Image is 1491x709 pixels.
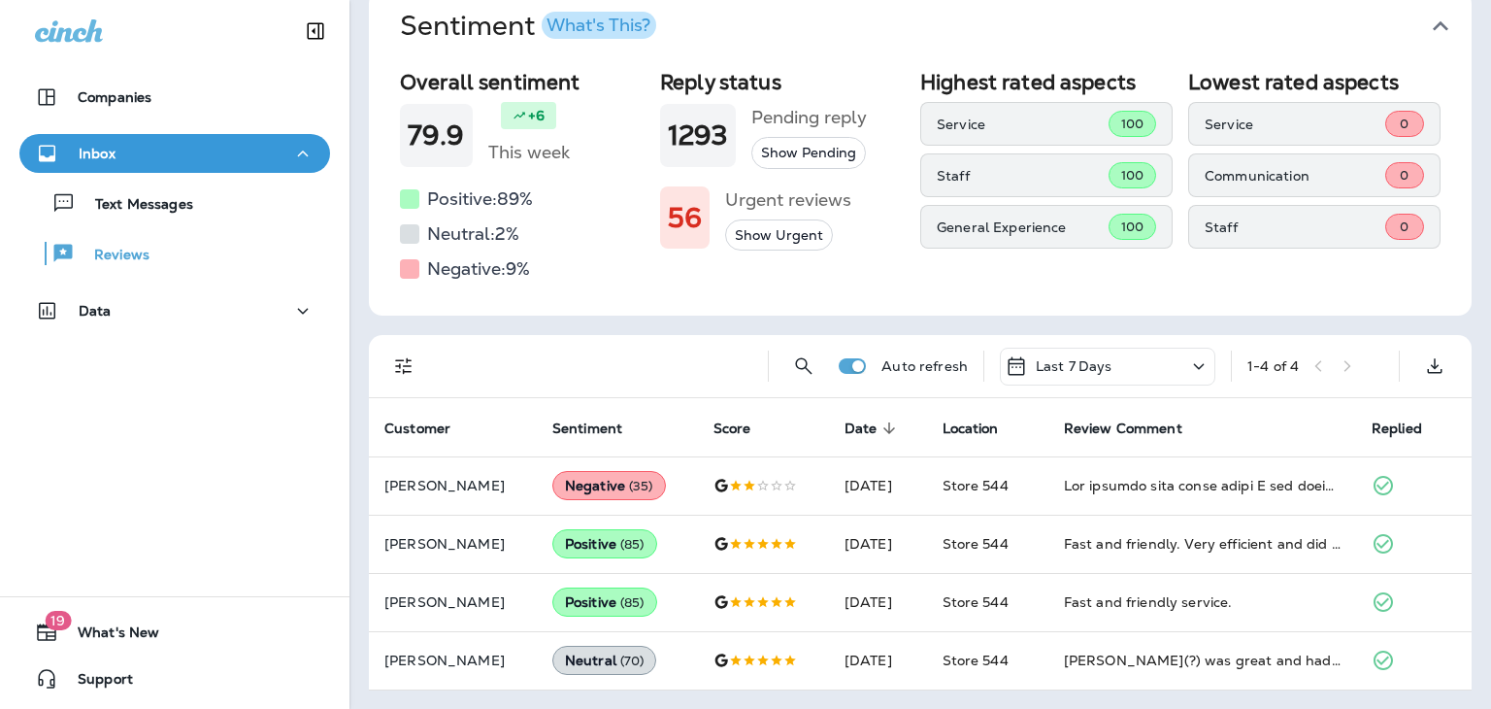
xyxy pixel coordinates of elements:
[79,303,112,319] p: Data
[1064,476,1341,495] div: The service went great until I was paying and looked at my paper work and found that they had ent...
[1036,358,1112,374] p: Last 7 Days
[19,659,330,698] button: Support
[1064,420,1208,437] span: Review Comment
[1121,167,1143,184] span: 100
[1400,116,1408,132] span: 0
[547,17,650,34] div: What's This?
[829,456,927,515] td: [DATE]
[1064,592,1341,612] div: Fast and friendly service.
[1064,651,1341,670] div: Noelle(?) was great and had a great attitude, she did not make me feel pressured to purchase addi...
[79,146,116,161] p: Inbox
[845,420,903,437] span: Date
[943,593,1009,611] span: Store 544
[427,253,530,285] h5: Negative: 9 %
[620,536,645,553] span: ( 85 )
[1400,219,1408,235] span: 0
[829,515,927,573] td: [DATE]
[943,535,1009,553] span: Store 544
[1415,347,1454,386] button: Export as CSV
[19,291,330,330] button: Data
[45,611,71,630] span: 19
[384,421,450,437] span: Customer
[542,12,656,39] button: What's This?
[408,119,465,152] h1: 79.9
[668,202,702,234] h1: 56
[75,247,149,265] p: Reviews
[369,62,1472,316] div: SentimentWhat's This?
[1205,219,1385,235] p: Staff
[1188,70,1441,94] h2: Lowest rated aspects
[620,653,645,669] span: ( 70 )
[552,421,622,437] span: Sentiment
[1372,420,1447,437] span: Replied
[668,119,728,152] h1: 1293
[784,347,823,386] button: Search Reviews
[713,420,777,437] span: Score
[19,613,330,652] button: 19What's New
[552,529,657,558] div: Positive
[528,106,545,125] p: +6
[629,478,653,494] span: ( 35 )
[19,134,330,173] button: Inbox
[1205,117,1385,132] p: Service
[552,420,647,437] span: Sentiment
[384,420,476,437] span: Customer
[1372,421,1422,437] span: Replied
[829,631,927,690] td: [DATE]
[1400,167,1408,184] span: 0
[713,421,751,437] span: Score
[937,219,1109,235] p: General Experience
[400,10,656,43] h1: Sentiment
[943,421,999,437] span: Location
[427,184,533,215] h5: Positive: 89 %
[552,588,657,617] div: Positive
[19,233,330,274] button: Reviews
[384,653,521,668] p: [PERSON_NAME]
[1064,421,1182,437] span: Review Comment
[943,477,1009,494] span: Store 544
[620,594,645,611] span: ( 85 )
[751,137,866,169] button: Show Pending
[660,70,905,94] h2: Reply status
[845,421,878,437] span: Date
[937,117,1109,132] p: Service
[288,12,343,51] button: Collapse Sidebar
[58,625,159,648] span: What's New
[943,652,1009,669] span: Store 544
[488,137,570,168] h5: This week
[1121,219,1143,235] span: 100
[76,196,193,215] p: Text Messages
[78,89,151,105] p: Companies
[1247,358,1299,374] div: 1 - 4 of 4
[552,471,666,500] div: Negative
[384,594,521,610] p: [PERSON_NAME]
[384,536,521,552] p: [PERSON_NAME]
[19,78,330,117] button: Companies
[920,70,1173,94] h2: Highest rated aspects
[751,102,867,133] h5: Pending reply
[19,183,330,223] button: Text Messages
[1064,534,1341,554] div: Fast and friendly. Very efficient and did a great job.
[943,420,1024,437] span: Location
[1205,168,1385,184] p: Communication
[427,219,519,250] h5: Neutral: 2 %
[829,573,927,631] td: [DATE]
[1121,116,1143,132] span: 100
[400,70,645,94] h2: Overall sentiment
[384,347,423,386] button: Filters
[58,671,133,694] span: Support
[725,219,833,252] button: Show Urgent
[725,185,851,216] h5: Urgent reviews
[384,478,521,493] p: [PERSON_NAME]
[552,646,657,675] div: Neutral
[937,168,1109,184] p: Staff
[881,358,968,374] p: Auto refresh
